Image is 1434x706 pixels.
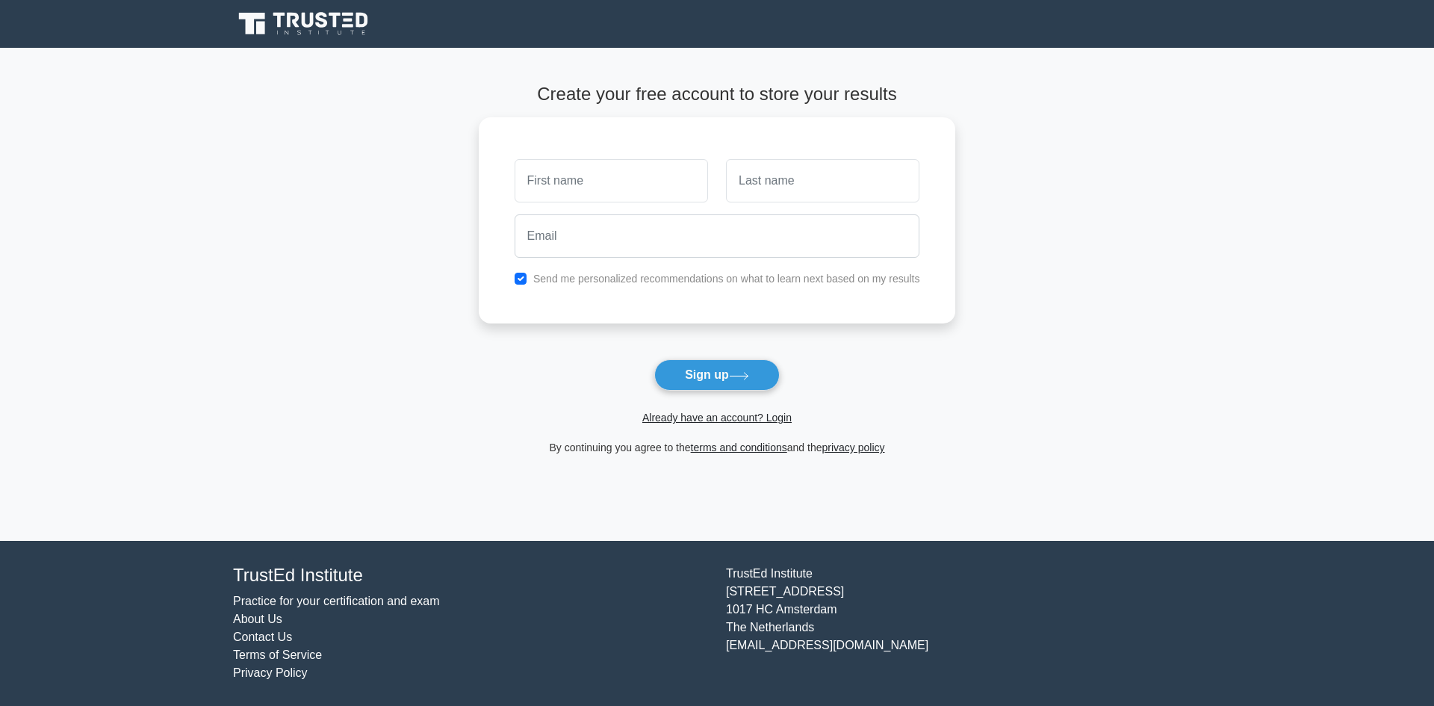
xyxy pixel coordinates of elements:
h4: Create your free account to store your results [479,84,956,105]
a: Terms of Service [233,648,322,661]
a: Contact Us [233,631,292,643]
input: Last name [726,159,919,202]
h4: TrustEd Institute [233,565,708,586]
div: TrustEd Institute [STREET_ADDRESS] 1017 HC Amsterdam The Netherlands [EMAIL_ADDRESS][DOMAIN_NAME] [717,565,1210,682]
div: By continuing you agree to the and the [470,439,965,456]
a: terms and conditions [691,442,787,453]
input: Email [515,214,920,258]
a: About Us [233,613,282,625]
a: privacy policy [822,442,885,453]
a: Practice for your certification and exam [233,595,440,607]
button: Sign up [654,359,780,391]
label: Send me personalized recommendations on what to learn next based on my results [533,273,920,285]
a: Privacy Policy [233,666,308,679]
input: First name [515,159,708,202]
a: Already have an account? Login [642,412,792,424]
